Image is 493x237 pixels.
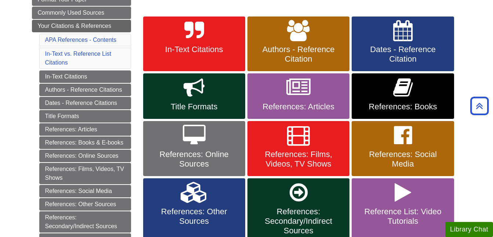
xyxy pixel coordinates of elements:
span: References: Secondary/Indirect Sources [253,207,344,236]
a: Title Formats [143,73,245,119]
a: Authors - Reference Citation [247,17,349,72]
a: Dates - Reference Citation [352,17,454,72]
a: References: Online Sources [143,121,245,176]
a: References: Online Sources [39,150,131,162]
span: In-Text Citations [149,45,240,54]
a: Title Formats [39,110,131,123]
span: References: Online Sources [149,150,240,169]
a: References: Secondary/Indirect Sources [39,211,131,233]
a: References: Films, Videos, TV Shows [39,163,131,184]
a: References: Films, Videos, TV Shows [247,121,349,176]
a: References: Social Media [352,121,454,176]
a: Your Citations & References [32,20,131,32]
a: In-Text Citations [39,70,131,83]
span: References: Articles [253,102,344,112]
a: References: Articles [247,73,349,119]
span: Commonly Used Sources [38,10,104,16]
span: Title Formats [149,102,240,112]
a: References: Other Sources [39,198,131,211]
a: Back to Top [468,101,491,111]
a: References: Books [352,73,454,119]
a: Dates - Reference Citations [39,97,131,109]
span: References: Social Media [357,150,448,169]
span: References: Films, Videos, TV Shows [253,150,344,169]
a: References: Articles [39,123,131,136]
span: References: Books [357,102,448,112]
a: In-Text Citations [143,17,245,72]
button: Library Chat [445,222,493,237]
span: Authors - Reference Citation [253,45,344,64]
a: References: Social Media [39,185,131,197]
a: Commonly Used Sources [32,7,131,19]
span: Reference List: Video Tutorials [357,207,448,226]
span: Dates - Reference Citation [357,45,448,64]
a: APA References - Contents [45,37,116,43]
span: Your Citations & References [38,23,111,29]
a: In-Text vs. Reference List Citations [45,51,112,66]
a: Authors - Reference Citations [39,84,131,96]
span: References: Other Sources [149,207,240,226]
a: References: Books & E-books [39,136,131,149]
